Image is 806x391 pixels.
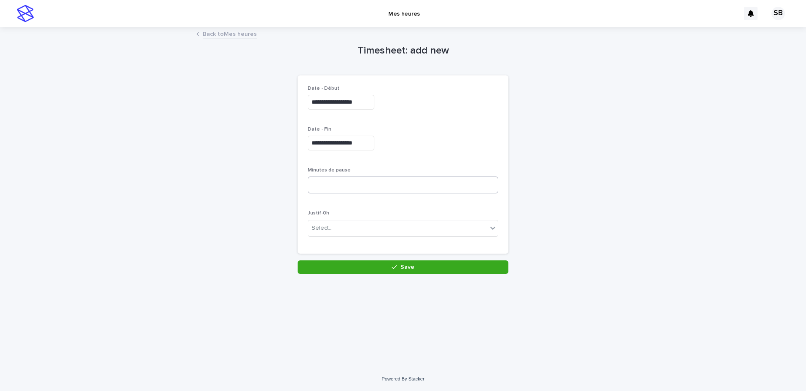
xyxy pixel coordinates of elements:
[308,86,339,91] span: Date - Début
[400,264,414,270] span: Save
[308,127,331,132] span: Date - Fin
[771,7,785,20] div: SB
[382,376,424,381] a: Powered By Stacker
[203,29,257,38] a: Back toMes heures
[17,5,34,22] img: stacker-logo-s-only.png
[312,224,333,233] div: Select...
[298,45,508,57] h1: Timesheet: add new
[308,168,351,173] span: Minutes de pause
[308,211,329,216] span: Justif-0h
[298,260,508,274] button: Save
